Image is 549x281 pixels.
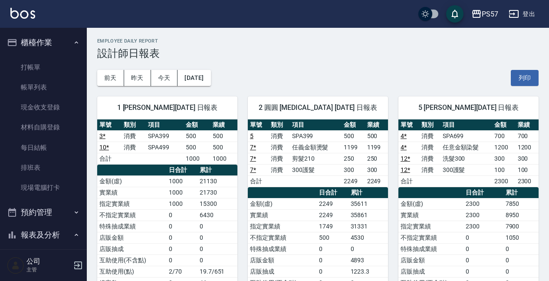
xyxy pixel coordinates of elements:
[342,142,365,153] td: 1199
[290,119,342,131] th: 項目
[97,119,237,165] table: a dense table
[184,130,210,142] td: 500
[97,243,167,255] td: 店販抽成
[97,175,167,187] td: 金額(虛)
[492,175,515,187] td: 2300
[516,142,539,153] td: 1200
[398,119,539,187] table: a dense table
[3,201,83,224] button: 預約管理
[317,255,348,266] td: 0
[290,164,342,175] td: 300護髮
[250,132,253,139] a: 5
[167,221,197,232] td: 0
[398,119,419,131] th: 單號
[503,198,539,209] td: 7850
[503,232,539,243] td: 1050
[97,266,167,277] td: 互助使用(點)
[97,70,124,86] button: 前天
[97,47,539,60] h3: 設計師日報表
[97,119,122,131] th: 單號
[122,119,146,131] th: 類別
[248,119,269,131] th: 單號
[97,153,122,164] td: 合計
[269,142,289,153] td: 消費
[269,130,289,142] td: 消費
[503,255,539,266] td: 0
[3,158,83,178] a: 排班表
[258,103,378,112] span: 2 圓圓 [MEDICAL_DATA] [DATE] 日報表
[3,77,83,97] a: 帳單列表
[248,119,388,187] table: a dense table
[269,119,289,131] th: 類別
[348,209,388,221] td: 35861
[167,198,197,209] td: 1000
[503,209,539,221] td: 8950
[348,232,388,243] td: 4530
[492,119,515,131] th: 金額
[348,255,388,266] td: 4893
[317,209,348,221] td: 2249
[167,187,197,198] td: 1000
[419,142,440,153] td: 消費
[365,130,388,142] td: 500
[492,164,515,175] td: 100
[398,198,464,209] td: 金額(虛)
[97,232,167,243] td: 店販金額
[97,198,167,209] td: 指定實業績
[151,70,178,86] button: 今天
[97,209,167,221] td: 不指定實業績
[464,266,503,277] td: 0
[290,130,342,142] td: SPA399
[503,221,539,232] td: 7900
[365,164,388,175] td: 300
[197,209,237,221] td: 6430
[248,175,269,187] td: 合計
[197,198,237,209] td: 15300
[342,153,365,164] td: 250
[464,221,503,232] td: 2300
[3,224,83,246] button: 報表及分析
[511,70,539,86] button: 列印
[348,221,388,232] td: 31331
[210,130,237,142] td: 500
[197,266,237,277] td: 19.7/651
[184,142,210,153] td: 500
[348,187,388,198] th: 累計
[342,175,365,187] td: 2249
[348,266,388,277] td: 1223.3
[464,255,503,266] td: 0
[317,198,348,209] td: 2249
[178,70,210,86] button: [DATE]
[492,130,515,142] td: 700
[210,119,237,131] th: 業績
[464,209,503,221] td: 2300
[122,142,146,153] td: 消費
[342,119,365,131] th: 金額
[441,164,493,175] td: 300護髮
[464,232,503,243] td: 0
[464,187,503,198] th: 日合計
[122,130,146,142] td: 消費
[464,243,503,255] td: 0
[197,175,237,187] td: 21130
[317,221,348,232] td: 1749
[464,198,503,209] td: 2300
[197,187,237,198] td: 21730
[398,243,464,255] td: 特殊抽成業績
[317,232,348,243] td: 500
[503,243,539,255] td: 0
[505,6,539,22] button: 登出
[492,153,515,164] td: 300
[167,232,197,243] td: 0
[167,209,197,221] td: 0
[210,153,237,164] td: 1000
[146,119,184,131] th: 項目
[492,142,515,153] td: 1200
[184,119,210,131] th: 金額
[146,142,184,153] td: SPA499
[3,117,83,137] a: 材料自購登錄
[197,243,237,255] td: 0
[146,130,184,142] td: SPA399
[184,153,210,164] td: 1000
[269,153,289,164] td: 消費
